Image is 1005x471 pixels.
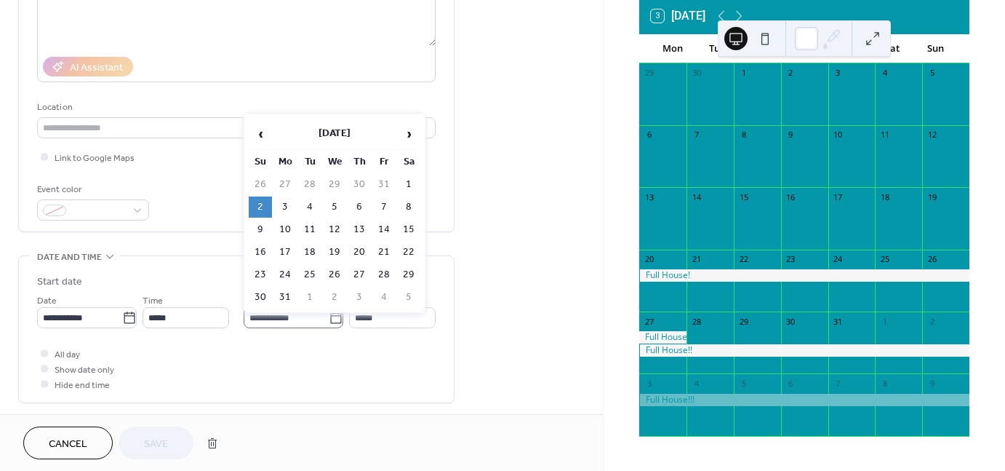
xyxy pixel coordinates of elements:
[249,197,272,218] td: 2
[273,119,396,150] th: [DATE]
[37,250,102,265] span: Date and time
[398,119,420,149] span: ›
[323,197,346,218] td: 5
[372,174,396,195] td: 31
[397,174,420,195] td: 1
[738,191,749,202] div: 15
[926,316,937,327] div: 2
[298,287,321,308] td: 1
[879,254,890,265] div: 25
[833,316,844,327] div: 31
[348,287,371,308] td: 3
[55,347,80,363] span: All day
[738,130,749,140] div: 8
[833,254,844,265] div: 24
[879,378,890,389] div: 8
[691,378,702,389] div: 4
[273,264,297,285] td: 24
[833,130,844,140] div: 10
[298,264,321,285] td: 25
[37,293,57,309] span: Date
[249,264,272,285] td: 23
[639,331,686,344] div: Full House!
[323,264,346,285] td: 26
[691,130,702,140] div: 7
[372,197,396,218] td: 7
[323,242,346,263] td: 19
[785,254,796,265] div: 23
[738,316,749,327] div: 29
[644,191,654,202] div: 13
[785,316,796,327] div: 30
[738,68,749,79] div: 1
[348,151,371,173] th: Th
[639,344,969,357] div: Full House!!
[348,264,371,285] td: 27
[644,130,654,140] div: 6
[298,197,321,218] td: 4
[926,130,937,140] div: 12
[37,274,82,290] div: Start date
[879,316,890,327] div: 1
[639,394,969,406] div: Full House!!!
[55,378,110,393] span: Hide end time
[249,287,272,308] td: 30
[298,174,321,195] td: 28
[397,151,420,173] th: Sa
[785,378,796,389] div: 6
[870,34,913,63] div: Sat
[298,242,321,263] td: 18
[249,151,272,173] th: Su
[691,191,702,202] div: 14
[926,378,937,389] div: 9
[348,197,371,218] td: 6
[37,182,146,197] div: Event color
[691,254,702,265] div: 21
[914,34,958,63] div: Sun
[273,174,297,195] td: 27
[397,287,420,308] td: 5
[644,316,654,327] div: 27
[646,6,710,26] button: 3[DATE]
[55,363,114,378] span: Show date only
[833,191,844,202] div: 17
[298,219,321,240] td: 11
[37,100,433,115] div: Location
[644,378,654,389] div: 3
[23,427,113,459] button: Cancel
[651,34,694,63] div: Mon
[833,68,844,79] div: 3
[249,174,272,195] td: 26
[644,254,654,265] div: 20
[323,219,346,240] td: 12
[273,287,297,308] td: 31
[273,219,297,240] td: 10
[249,242,272,263] td: 16
[298,151,321,173] th: Tu
[273,197,297,218] td: 3
[372,151,396,173] th: Fr
[738,254,749,265] div: 22
[879,191,890,202] div: 18
[273,242,297,263] td: 17
[833,378,844,389] div: 7
[372,264,396,285] td: 28
[348,174,371,195] td: 30
[143,293,163,309] span: Time
[785,130,796,140] div: 9
[694,34,738,63] div: Tue
[49,437,87,452] span: Cancel
[644,68,654,79] div: 29
[249,219,272,240] td: 9
[691,68,702,79] div: 30
[785,68,796,79] div: 2
[926,191,937,202] div: 19
[926,254,937,265] div: 26
[397,219,420,240] td: 15
[348,242,371,263] td: 20
[785,191,796,202] div: 16
[372,219,396,240] td: 14
[691,316,702,327] div: 28
[926,68,937,79] div: 5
